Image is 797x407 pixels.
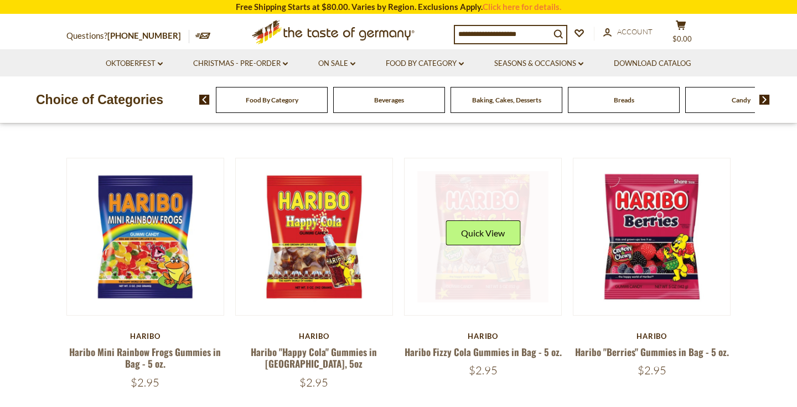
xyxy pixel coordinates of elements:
[107,30,181,40] a: [PHONE_NUMBER]
[573,158,730,315] img: Haribo
[199,95,210,105] img: previous arrow
[405,158,561,315] img: Haribo
[405,345,562,359] a: Haribo Fizzy Cola Gummies in Bag - 5 oz.
[131,375,159,389] span: $2.95
[235,332,393,341] div: Haribo
[66,29,189,43] p: Questions?
[732,96,751,104] a: Candy
[386,58,464,70] a: Food By Category
[603,26,653,38] a: Account
[69,345,221,370] a: Haribo Mini Rainbow Frogs Gummies in Bag - 5 oz.
[236,158,392,315] img: Haribo
[672,34,692,43] span: $0.00
[575,345,729,359] a: Haribo "Berries" Gummies in Bag - 5 oz.
[106,58,163,70] a: Oktoberfest
[193,58,288,70] a: Christmas - PRE-ORDER
[246,96,298,104] a: Food By Category
[318,58,355,70] a: On Sale
[614,58,691,70] a: Download Catalog
[446,220,520,245] button: Quick View
[404,332,562,341] div: Haribo
[617,27,653,36] span: Account
[472,96,541,104] a: Baking, Cakes, Desserts
[573,332,731,341] div: Haribo
[664,20,697,48] button: $0.00
[614,96,634,104] a: Breads
[374,96,404,104] a: Beverages
[67,158,224,315] img: Haribo
[469,363,498,377] span: $2.95
[483,2,561,12] a: Click here for details.
[299,375,328,389] span: $2.95
[638,363,666,377] span: $2.95
[759,95,770,105] img: next arrow
[66,332,224,341] div: Haribo
[251,345,377,370] a: Haribo "Happy Cola" Gummies in [GEOGRAPHIC_DATA], 5oz
[494,58,583,70] a: Seasons & Occasions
